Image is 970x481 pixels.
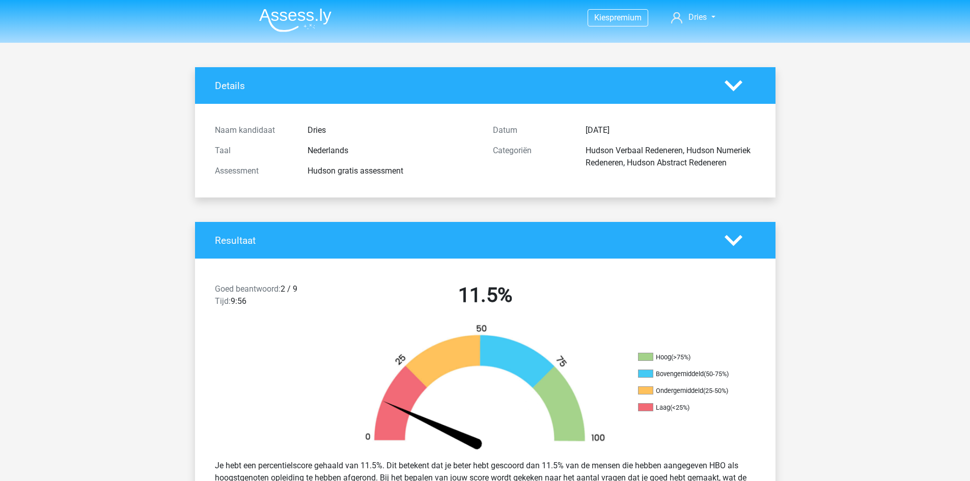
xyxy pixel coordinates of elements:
[578,124,763,136] div: [DATE]
[207,283,346,312] div: 2 / 9 9:56
[688,12,707,22] span: Dries
[638,403,740,412] li: Laag
[578,145,763,169] div: Hudson Verbaal Redeneren, Hudson Numeriek Redeneren, Hudson Abstract Redeneren
[588,11,648,24] a: Kiespremium
[348,324,623,451] img: 12.534322578dee.png
[638,386,740,395] li: Ondergemiddeld
[207,124,300,136] div: Naam kandidaat
[670,404,689,411] div: (<25%)
[207,165,300,177] div: Assessment
[354,283,617,307] h2: 11.5%
[215,80,709,92] h4: Details
[671,353,690,361] div: (>75%)
[704,370,729,378] div: (50-75%)
[703,387,728,394] div: (25-50%)
[485,124,578,136] div: Datum
[667,11,719,23] a: Dries
[215,296,231,306] span: Tijd:
[300,124,485,136] div: Dries
[594,13,609,22] span: Kies
[638,370,740,379] li: Bovengemiddeld
[207,145,300,157] div: Taal
[215,235,709,246] h4: Resultaat
[300,165,485,177] div: Hudson gratis assessment
[300,145,485,157] div: Nederlands
[609,13,642,22] span: premium
[485,145,578,169] div: Categoriën
[638,353,740,362] li: Hoog
[259,8,331,32] img: Assessly
[215,284,281,294] span: Goed beantwoord:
